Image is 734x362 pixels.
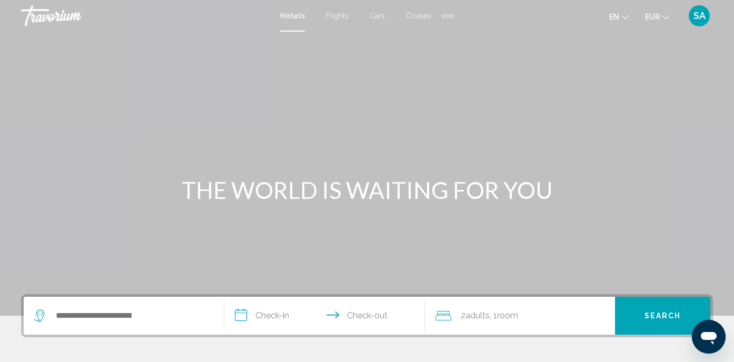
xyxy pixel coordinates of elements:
[170,176,564,204] h1: THE WORLD IS WAITING FOR YOU
[442,7,454,24] button: Extra navigation items
[465,310,490,320] span: Adults
[461,308,490,323] span: 2
[644,312,681,320] span: Search
[693,11,706,21] span: SA
[24,297,710,335] div: Search widget
[280,12,305,20] a: Hotels
[686,5,713,27] button: User Menu
[609,9,629,24] button: Change language
[326,12,349,20] a: Flights
[490,308,518,323] span: , 1
[692,320,726,354] iframe: Bouton de lancement de la fenêtre de messagerie
[21,5,270,26] a: Travorium
[497,310,518,320] span: Room
[425,297,615,335] button: Travelers: 2 adults, 0 children
[224,297,425,335] button: Check in and out dates
[406,12,431,20] a: Cruises
[370,12,385,20] a: Cars
[609,13,619,21] span: en
[645,9,670,24] button: Change currency
[645,13,660,21] span: EUR
[615,297,710,335] button: Search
